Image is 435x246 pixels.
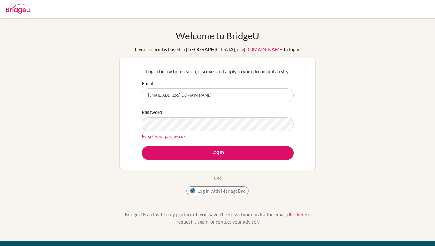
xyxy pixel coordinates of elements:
img: Bridge-U [6,4,30,14]
a: click here [287,211,306,217]
label: Password [142,108,162,116]
p: Log in below to research, discover and apply to your dream university. [142,68,294,75]
div: If your school is based in [GEOGRAPHIC_DATA], use to login. [135,46,300,53]
a: [DOMAIN_NAME] [244,46,284,52]
button: Log in with ManageBac [186,186,249,195]
button: Log in [142,146,294,160]
p: BridgeU is an invite only platform. If you haven’t received your invitation email, to request it ... [119,211,316,225]
p: OR [214,175,221,182]
label: Email [142,80,153,87]
h1: Welcome to BridgeU [176,30,259,41]
a: Forgot your password? [142,133,185,139]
